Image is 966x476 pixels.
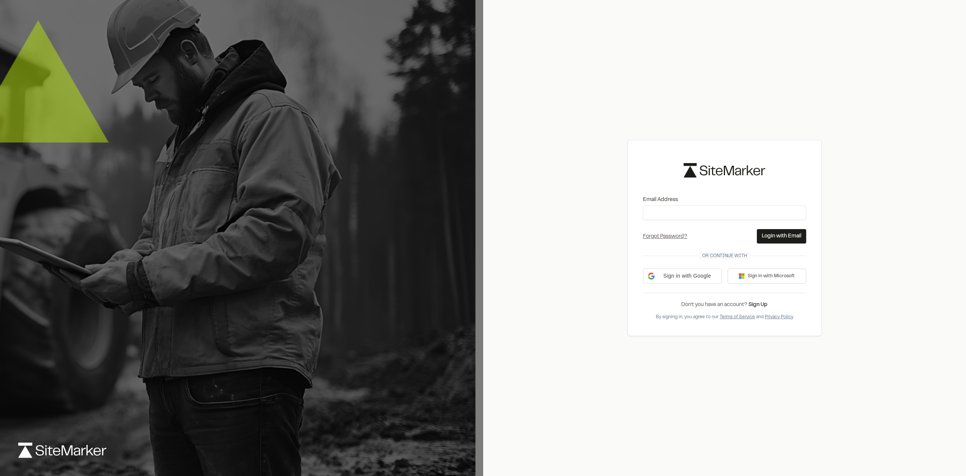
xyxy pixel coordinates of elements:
[749,303,767,307] a: Sign Up
[699,253,750,259] span: Or continue with
[643,269,722,284] div: Sign in with Google
[18,443,106,458] img: logo-white-rebrand.svg
[643,234,687,239] a: Forgot Password?
[765,314,793,320] button: Privacy Policy
[658,272,717,280] span: Sign in with Google
[643,301,806,309] div: Don’t you have an account?
[643,196,806,204] label: Email Address
[720,314,755,320] button: Terms of Service
[643,314,806,320] div: By signing in, you agree to our and
[728,269,806,284] button: Sign in with Microsoft
[684,163,765,177] img: logo-black-rebrand.svg
[757,229,806,243] button: Login with Email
